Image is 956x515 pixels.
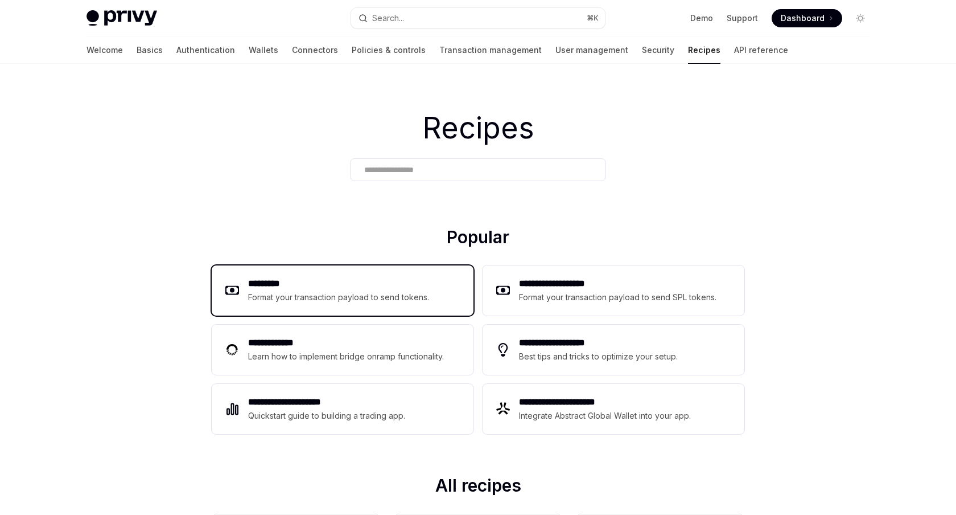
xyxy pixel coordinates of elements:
a: Recipes [688,36,720,64]
a: Security [642,36,674,64]
div: Integrate Abstract Global Wallet into your app. [519,409,692,423]
button: Open search [351,8,605,28]
span: Dashboard [781,13,825,24]
div: Learn how to implement bridge onramp functionality. [248,350,447,363]
div: Format your transaction payload to send tokens. [248,291,430,304]
div: Best tips and tricks to optimize your setup. [519,350,679,363]
a: Welcome [86,36,123,64]
a: **** **** ***Learn how to implement bridge onramp functionality. [212,325,473,375]
a: Wallets [249,36,278,64]
a: **** ****Format your transaction payload to send tokens. [212,265,473,316]
a: Connectors [292,36,338,64]
a: Demo [690,13,713,24]
h2: Popular [212,227,744,252]
button: Toggle dark mode [851,9,870,27]
a: Policies & controls [352,36,426,64]
a: Dashboard [772,9,842,27]
h2: All recipes [212,475,744,500]
a: Basics [137,36,163,64]
div: Search... [372,11,404,25]
div: Quickstart guide to building a trading app. [248,409,406,423]
a: API reference [734,36,788,64]
span: ⌘ K [587,14,599,23]
img: light logo [86,10,157,26]
a: Authentication [176,36,235,64]
div: Format your transaction payload to send SPL tokens. [519,291,718,304]
a: Transaction management [439,36,542,64]
a: User management [555,36,628,64]
a: Support [727,13,758,24]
